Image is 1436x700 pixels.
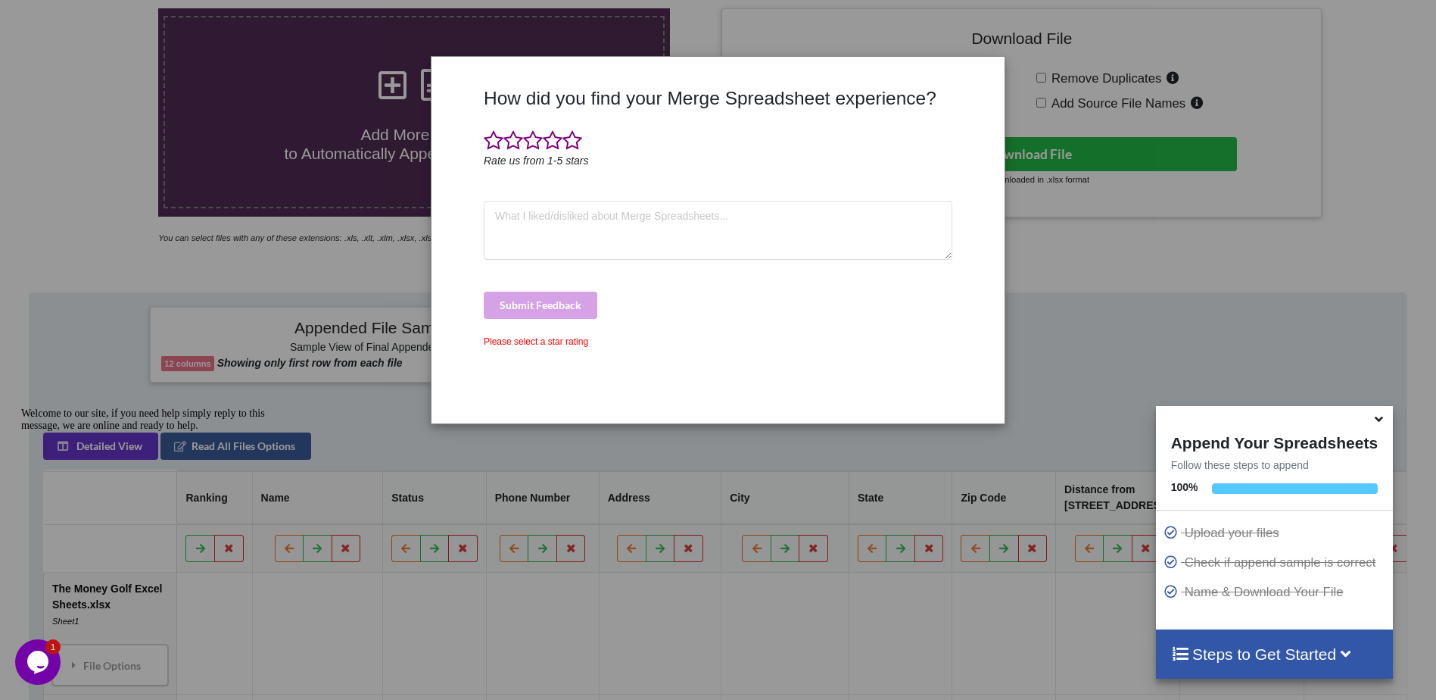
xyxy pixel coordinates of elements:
[15,402,288,632] iframe: chat widget
[6,6,279,30] div: Welcome to our site, if you need help simply reply to this message, we are online and ready to help.
[484,155,589,167] i: Rate us from 1-5 stars
[1163,523,1389,542] p: Upload your files
[15,639,64,685] iframe: chat widget
[1156,458,1393,473] p: Follow these steps to append
[1171,481,1198,493] b: 100 %
[484,87,952,109] h3: How did you find your Merge Spreadsheet experience?
[1163,553,1389,572] p: Check if append sample is correct
[6,6,250,30] span: Welcome to our site, if you need help simply reply to this message, we are online and ready to help.
[1156,430,1393,452] h4: Append Your Spreadsheets
[1163,583,1389,602] p: Name & Download Your File
[1171,645,1378,664] h4: Steps to Get Started
[484,335,952,348] div: Please select a star rating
